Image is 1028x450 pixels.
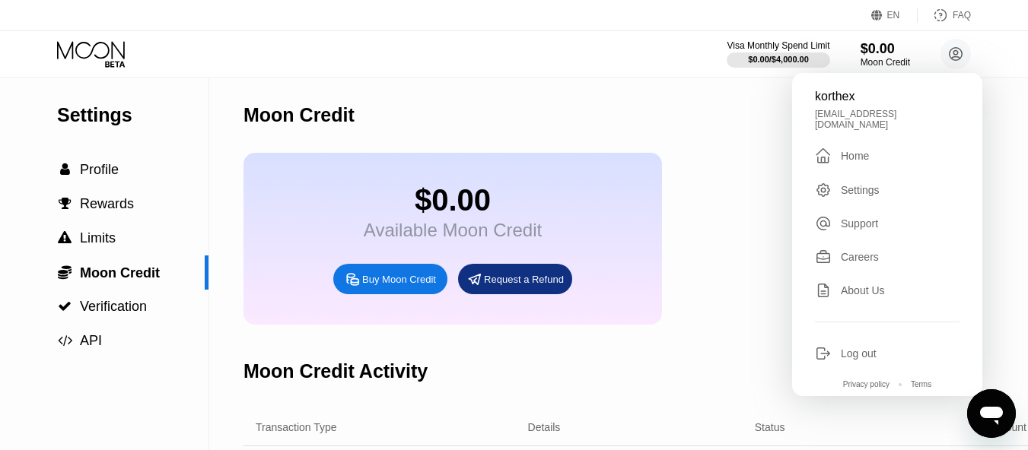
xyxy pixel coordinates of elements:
div:  [57,265,72,280]
div: Settings [57,104,208,126]
span:  [59,197,72,211]
div: Moon Credit Activity [243,360,428,382]
div: FAQ [953,10,971,21]
div: About Us [815,282,960,299]
span:  [58,299,72,313]
span:  [60,163,70,176]
div: Support [841,217,878,230]
div: EN [887,10,900,21]
div:  [57,299,72,313]
span:  [58,334,72,347]
span: Limits [80,230,116,246]
span:  [58,265,72,280]
div: Careers [815,249,960,265]
div:  [57,163,72,176]
div: Status [755,421,785,433]
span: Moon Credit [80,265,160,280]
div:  [57,231,72,245]
span: Profile [80,162,119,177]
div: Buy Moon Credit [362,273,436,286]
div:  [57,334,72,347]
div: Moon Credit [861,57,910,68]
iframe: Botão para abrir a janela de mensagens [967,389,1016,438]
div: Settings [815,182,960,198]
div:  [815,147,832,165]
div: Log out [841,347,877,360]
div: $0.00Moon Credit [861,41,910,68]
div: Buy Moon Credit [333,264,447,294]
div: Terms [911,380,931,388]
div: $0.00 [861,41,910,57]
div: Visa Monthly Spend Limit$0.00/$4,000.00 [727,40,829,68]
div: Request a Refund [458,264,572,294]
div: EN [871,8,918,23]
span:  [58,231,72,245]
div: korthex [815,90,960,103]
div: Visa Monthly Spend Limit [727,40,829,51]
div: Home [815,147,960,165]
div: Request a Refund [484,273,564,286]
div: Settings [841,184,880,196]
div: About Us [841,284,885,296]
div: Details [528,421,561,433]
div: $0.00 / $4,000.00 [748,55,809,64]
div: Transaction Type [256,421,337,433]
div: Careers [841,251,879,263]
div: Log out [815,345,960,362]
div: Support [815,215,960,232]
div: Privacy policy [843,380,890,388]
span: Verification [80,299,147,314]
div: Moon Credit [243,104,355,126]
div: $0.00 [364,183,542,217]
div: [EMAIL_ADDRESS][DOMAIN_NAME] [815,109,960,130]
span: API [80,333,102,348]
div:  [57,197,72,211]
div: Available Moon Credit [364,220,542,241]
div: FAQ [918,8,971,23]
div: Home [841,150,869,162]
span: Rewards [80,196,134,211]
